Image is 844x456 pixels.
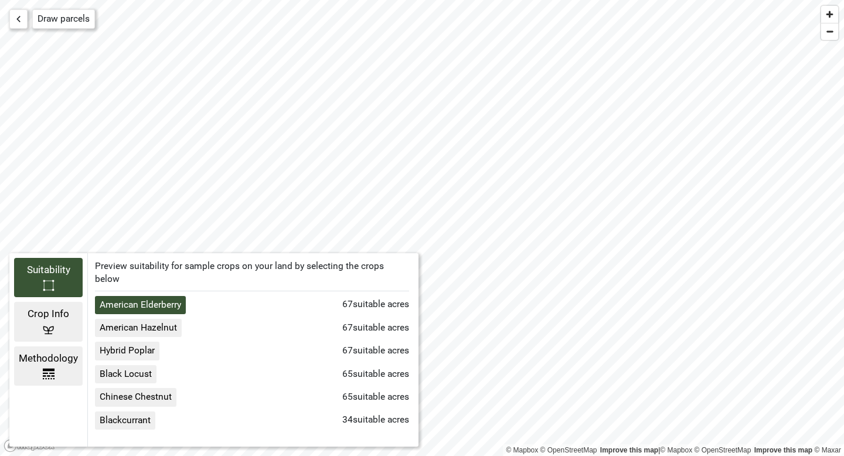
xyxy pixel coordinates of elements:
[14,302,83,341] button: Crop Info
[342,414,409,427] div: 34 suitable acres
[342,345,409,358] div: 67 suitable acres
[540,446,597,454] a: OpenStreetMap
[695,446,751,454] a: OpenStreetMap
[28,307,69,322] div: Crop Info
[342,298,409,311] div: 67 suitable acres
[506,446,538,454] a: Mapbox
[506,444,841,456] div: |
[14,258,83,297] button: Suitability
[600,446,658,454] a: Improve this map
[95,365,156,383] button: Black Locust
[821,6,838,23] button: Zoom in
[32,9,95,29] button: Draw parcels
[342,322,409,335] div: 67 suitable acres
[4,439,55,452] a: Mapbox logo
[19,351,78,366] div: Methodology
[95,388,176,406] button: Chinese Chestnut
[95,296,186,314] button: American Elderberry
[821,23,838,40] button: Zoom out
[95,411,155,430] button: Blackcurrant
[95,319,182,337] button: American Hazelnut
[342,368,409,381] div: 65 suitable acres
[27,263,70,278] div: Suitability
[814,446,841,454] a: Maxar
[754,446,812,454] a: Improve this map
[95,342,159,360] button: Hybrid Poplar
[342,391,409,404] div: 65 suitable acres
[660,446,692,454] a: Mapbox
[95,260,409,291] div: Preview suitability for sample crops on your land by selecting the crops below
[14,346,83,386] button: Methodology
